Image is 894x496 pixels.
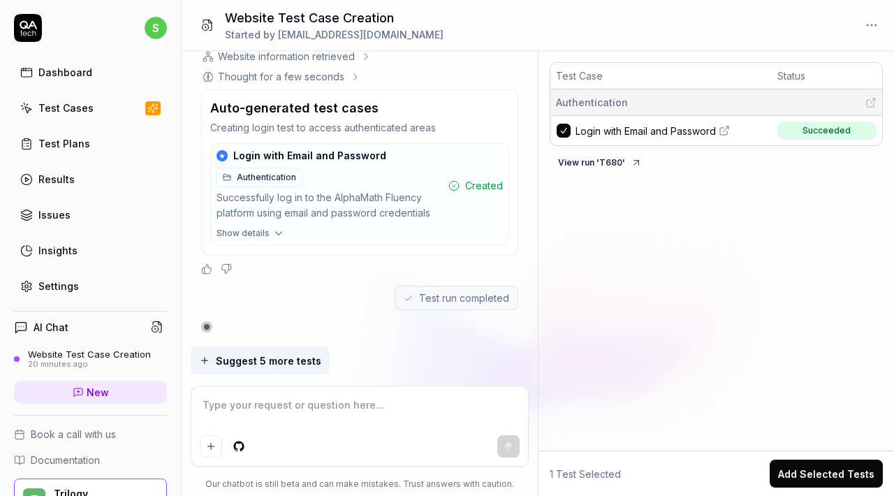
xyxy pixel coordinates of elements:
a: Book a call with us [14,427,167,442]
span: Test run completed [419,291,509,305]
div: Settings [38,279,79,293]
div: ★ [217,150,228,161]
h3: Auto-generated test cases [210,99,379,117]
span: Authentication [237,171,296,184]
th: Test Case [550,63,772,89]
button: Suggest 5 more tests [191,347,330,374]
button: s [145,14,167,42]
div: Website Test Case Creation [28,349,151,360]
button: View run 'T680' [550,152,650,174]
span: Login with Email and Password [233,149,386,162]
span: Login with Email and Password [576,124,716,138]
div: Started by [225,27,444,42]
a: Results [14,166,167,193]
a: Test Cases [14,94,167,122]
span: 1 Test Selected [550,467,621,481]
div: Our chatbot is still beta and can make mistakes. Trust answers with caution. [191,478,529,490]
span: Suggest 5 more tests [216,353,321,368]
div: Succeeded [803,124,851,137]
h1: Website Test Case Creation [225,8,444,27]
div: Website information retrieved [218,49,355,64]
div: Insights [38,243,78,258]
button: ★Login with Email and PasswordAuthenticationSuccessfully log in to the AlphaMath Fluency platform... [211,144,508,227]
span: Authentication [556,95,628,110]
span: Documentation [31,453,100,467]
a: Authentication [217,168,302,187]
span: Book a call with us [31,427,116,442]
div: Test Cases [38,101,94,115]
span: Created [465,178,503,193]
span: [EMAIL_ADDRESS][DOMAIN_NAME] [278,29,444,41]
th: Status [772,63,882,89]
h4: AI Chat [34,320,68,335]
a: Login with Email and Password [576,124,768,138]
a: Dashboard [14,59,167,86]
button: Show details [211,227,508,245]
button: Add attachment [200,435,222,458]
a: Website Test Case Creation20 minutes ago [14,349,167,370]
span: New [87,385,109,400]
button: Positive feedback [201,263,212,275]
a: Insights [14,237,167,264]
a: New [14,381,167,404]
p: Creating login test to access authenticated areas [210,120,509,135]
span: Show details [217,227,270,240]
span: s [145,17,167,39]
button: Add Selected Tests [770,460,883,488]
div: Successfully log in to the AlphaMath Fluency platform using email and password credentials [217,190,443,222]
div: Issues [38,207,71,222]
button: Negative feedback [221,263,232,275]
a: Test Plans [14,130,167,157]
a: Documentation [14,453,167,467]
a: Issues [14,201,167,228]
div: Test Plans [38,136,90,151]
div: 20 minutes ago [28,360,151,370]
div: Results [38,172,75,187]
a: View run 'T680' [550,154,650,168]
a: Settings [14,272,167,300]
div: Thought for a few seconds [218,69,344,84]
div: Dashboard [38,65,92,80]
